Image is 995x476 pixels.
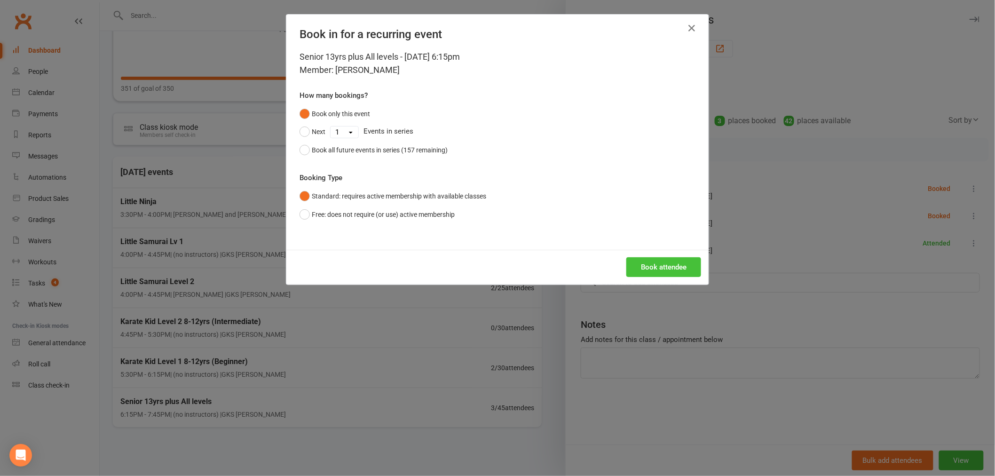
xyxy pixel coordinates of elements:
button: Standard: requires active membership with available classes [300,187,486,205]
div: Events in series [300,123,695,141]
button: Next [300,123,325,141]
label: Booking Type [300,172,342,183]
button: Book only this event [300,105,370,123]
button: Free: does not require (or use) active membership [300,206,455,223]
h4: Book in for a recurring event [300,28,695,41]
div: Senior 13yrs plus All levels - [DATE] 6:15pm Member: [PERSON_NAME] [300,50,695,77]
button: Close [684,21,699,36]
label: How many bookings? [300,90,368,101]
button: Book attendee [626,257,701,277]
div: Open Intercom Messenger [9,444,32,467]
button: Book all future events in series (157 remaining) [300,141,448,159]
div: Book all future events in series (157 remaining) [312,145,448,155]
